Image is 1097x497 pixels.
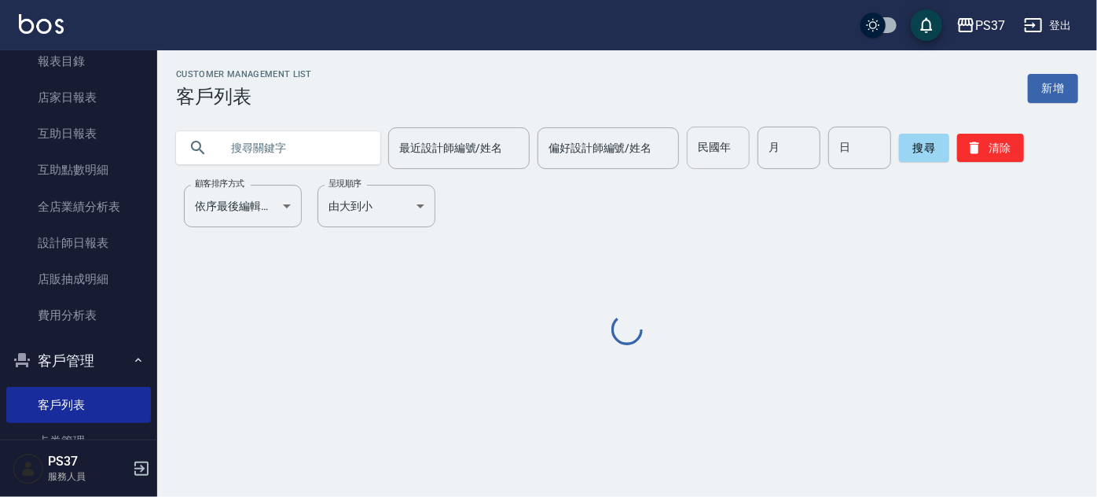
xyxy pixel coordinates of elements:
button: 清除 [957,134,1024,162]
a: 互助日報表 [6,116,151,152]
h2: Customer Management List [176,69,312,79]
a: 設計師日報表 [6,225,151,261]
button: PS37 [950,9,1011,42]
div: PS37 [975,16,1005,35]
a: 卡券管理 [6,423,151,459]
div: 由大到小 [317,185,435,227]
label: 顧客排序方式 [195,178,244,190]
button: 登出 [1018,11,1078,40]
h3: 客戶列表 [176,86,312,108]
h5: PS37 [48,454,128,469]
input: 搜尋關鍵字 [220,127,368,169]
a: 全店業績分析表 [6,189,151,225]
label: 呈現順序 [328,178,361,190]
a: 店家日報表 [6,79,151,116]
button: 搜尋 [899,134,949,162]
a: 客戶列表 [6,387,151,423]
a: 新增 [1028,74,1078,103]
p: 服務人員 [48,469,128,484]
a: 互助點數明細 [6,152,151,188]
a: 報表目錄 [6,43,151,79]
img: Person [13,453,44,484]
div: 依序最後編輯時間 [184,185,302,227]
img: Logo [19,14,64,34]
button: save [911,9,942,41]
a: 店販抽成明細 [6,261,151,297]
a: 費用分析表 [6,297,151,333]
button: 客戶管理 [6,341,151,381]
